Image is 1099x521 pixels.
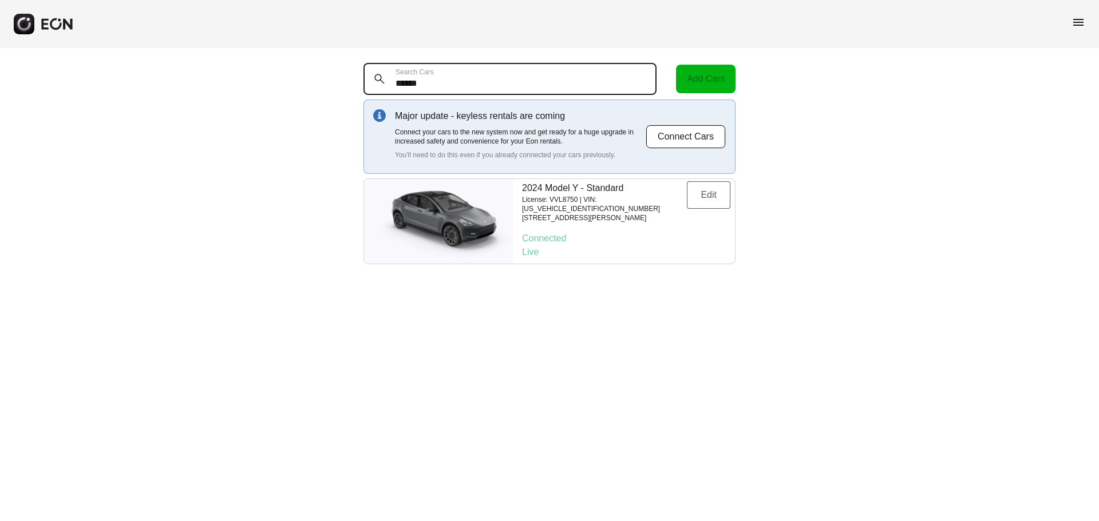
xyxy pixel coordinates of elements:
[522,232,730,245] p: Connected
[395,109,646,123] p: Major update - keyless rentals are coming
[687,181,730,209] button: Edit
[1072,15,1085,29] span: menu
[396,67,434,77] label: Search Cars
[646,125,726,149] button: Connect Cars
[373,109,386,122] img: info
[364,184,513,258] img: car
[522,181,687,195] p: 2024 Model Y - Standard
[522,245,730,259] p: Live
[395,128,646,146] p: Connect your cars to the new system now and get ready for a huge upgrade in increased safety and ...
[522,195,687,213] p: License: VVL8750 | VIN: [US_VEHICLE_IDENTIFICATION_NUMBER]
[395,150,646,160] p: You'll need to do this even if you already connected your cars previously.
[522,213,687,222] p: [STREET_ADDRESS][PERSON_NAME]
